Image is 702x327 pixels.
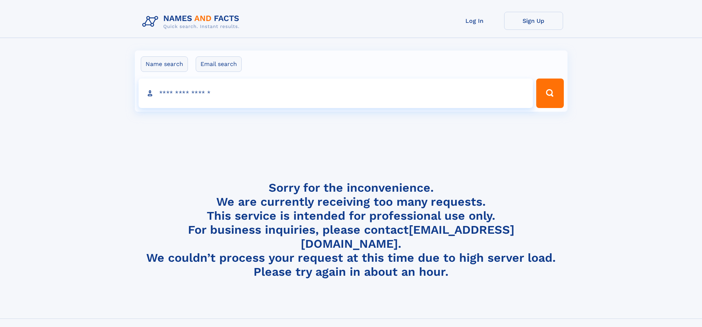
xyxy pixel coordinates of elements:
[445,12,504,30] a: Log In
[196,56,242,72] label: Email search
[139,79,533,108] input: search input
[536,79,563,108] button: Search Button
[301,223,514,251] a: [EMAIL_ADDRESS][DOMAIN_NAME]
[139,181,563,279] h4: Sorry for the inconvenience. We are currently receiving too many requests. This service is intend...
[141,56,188,72] label: Name search
[504,12,563,30] a: Sign Up
[139,12,245,32] img: Logo Names and Facts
